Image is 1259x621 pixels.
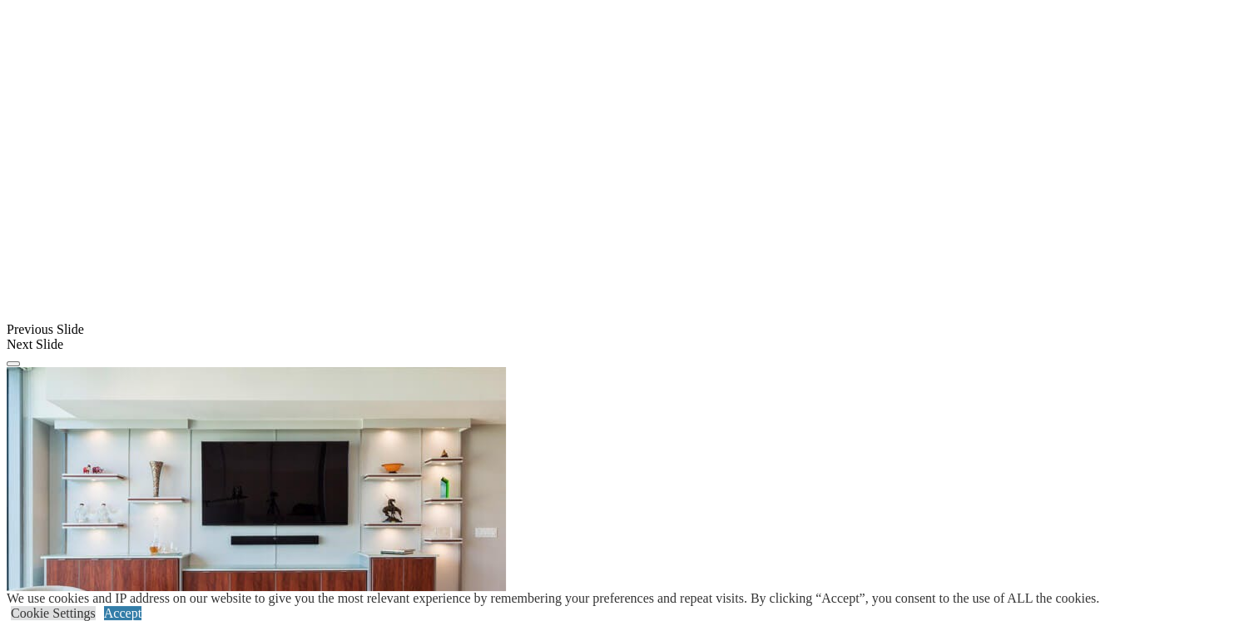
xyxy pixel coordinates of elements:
div: We use cookies and IP address on our website to give you the most relevant experience by remember... [7,591,1099,606]
a: Cookie Settings [11,606,96,620]
div: Next Slide [7,337,1252,352]
button: Click here to pause slide show [7,361,20,366]
a: Accept [104,606,141,620]
div: Previous Slide [7,322,1252,337]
